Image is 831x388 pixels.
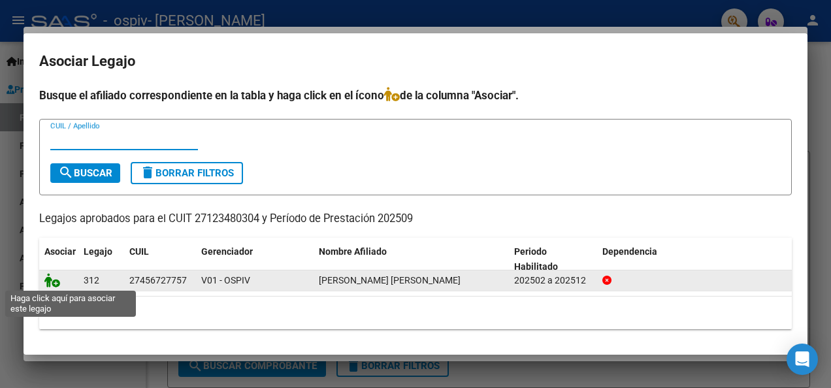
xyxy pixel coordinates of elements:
[58,165,74,180] mat-icon: search
[39,211,792,227] p: Legajos aprobados para el CUIT 27123480304 y Período de Prestación 202509
[196,238,314,281] datatable-header-cell: Gerenciador
[129,273,187,288] div: 27456727757
[787,344,818,375] div: Open Intercom Messenger
[78,238,124,281] datatable-header-cell: Legajo
[131,162,243,184] button: Borrar Filtros
[129,246,149,257] span: CUIL
[39,87,792,104] h4: Busque el afiliado correspondiente en la tabla y haga click en el ícono de la columna "Asociar".
[314,238,509,281] datatable-header-cell: Nombre Afiliado
[201,246,253,257] span: Gerenciador
[50,163,120,183] button: Buscar
[514,246,558,272] span: Periodo Habilitado
[124,238,196,281] datatable-header-cell: CUIL
[39,49,792,74] h2: Asociar Legajo
[58,167,112,179] span: Buscar
[319,275,461,285] span: ROJAS NARELLA NAIQUEN
[201,275,250,285] span: V01 - OSPIV
[44,246,76,257] span: Asociar
[597,238,792,281] datatable-header-cell: Dependencia
[39,238,78,281] datatable-header-cell: Asociar
[140,167,234,179] span: Borrar Filtros
[514,273,592,288] div: 202502 a 202512
[602,246,657,257] span: Dependencia
[319,246,387,257] span: Nombre Afiliado
[84,246,112,257] span: Legajo
[509,238,597,281] datatable-header-cell: Periodo Habilitado
[39,297,792,329] div: 1 registros
[84,275,99,285] span: 312
[140,165,155,180] mat-icon: delete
